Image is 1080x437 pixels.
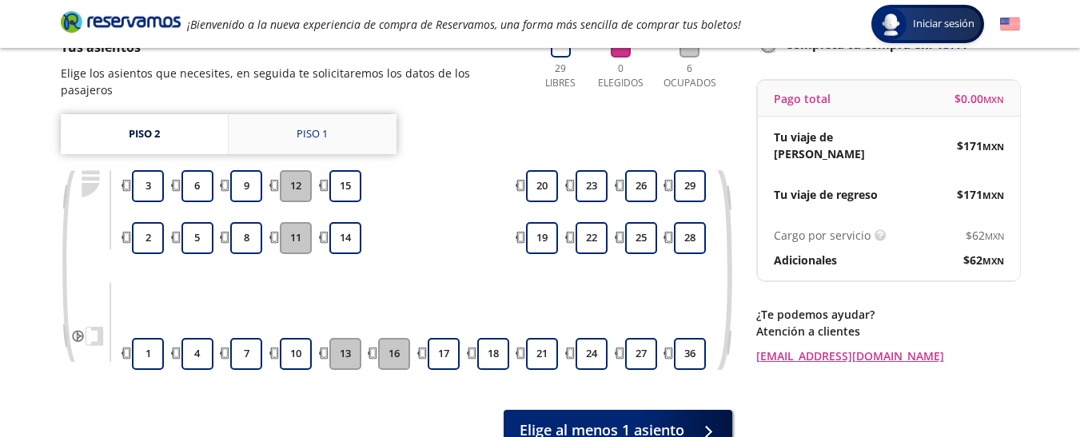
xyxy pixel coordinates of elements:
button: 3 [132,170,164,202]
button: 12 [280,170,312,202]
small: MXN [982,189,1004,201]
button: 5 [181,222,213,254]
p: Elige los asientos que necesites, en seguida te solicitaremos los datos de los pasajeros [61,65,523,98]
button: 22 [576,222,608,254]
span: $ 171 [957,137,1004,154]
button: 6 [181,170,213,202]
button: 7 [230,338,262,370]
button: 11 [280,222,312,254]
button: 14 [329,222,361,254]
button: 24 [576,338,608,370]
button: 20 [526,170,558,202]
p: ¿Te podemos ayudar? [756,306,1020,323]
p: Adicionales [774,252,837,268]
p: Tu viaje de regreso [774,186,878,203]
a: Brand Logo [61,10,181,38]
button: 27 [625,338,657,370]
i: Brand Logo [61,10,181,34]
small: MXN [985,230,1004,242]
button: 17 [428,338,460,370]
button: 1 [132,338,164,370]
span: $ 62 [966,227,1004,244]
p: 0 Elegidos [594,62,648,90]
button: 29 [674,170,706,202]
small: MXN [982,141,1004,153]
button: 26 [625,170,657,202]
button: 8 [230,222,262,254]
a: Piso 1 [229,114,397,154]
div: Piso 1 [297,126,328,142]
button: 15 [329,170,361,202]
button: 2 [132,222,164,254]
button: 21 [526,338,558,370]
p: Pago total [774,90,831,107]
button: 9 [230,170,262,202]
span: $ 0.00 [954,90,1004,107]
iframe: Messagebird Livechat Widget [987,344,1064,421]
button: 4 [181,338,213,370]
button: English [1000,14,1020,34]
button: 16 [378,338,410,370]
button: 36 [674,338,706,370]
p: 6 Ocupados [660,62,720,90]
span: $ 62 [963,252,1004,268]
button: 25 [625,222,657,254]
p: Cargo por servicio [774,227,871,244]
p: 29 Libres [539,62,583,90]
button: 18 [477,338,509,370]
button: 28 [674,222,706,254]
em: ¡Bienvenido a la nueva experiencia de compra de Reservamos, una forma más sencilla de comprar tus... [187,17,741,32]
a: Piso 2 [61,114,228,154]
span: Iniciar sesión [907,16,981,32]
button: 23 [576,170,608,202]
button: 10 [280,338,312,370]
p: Tu viaje de [PERSON_NAME] [774,129,889,162]
p: Atención a clientes [756,323,1020,340]
button: 13 [329,338,361,370]
a: [EMAIL_ADDRESS][DOMAIN_NAME] [756,348,1020,364]
small: MXN [982,255,1004,267]
small: MXN [983,93,1004,105]
span: $ 171 [957,186,1004,203]
button: 19 [526,222,558,254]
